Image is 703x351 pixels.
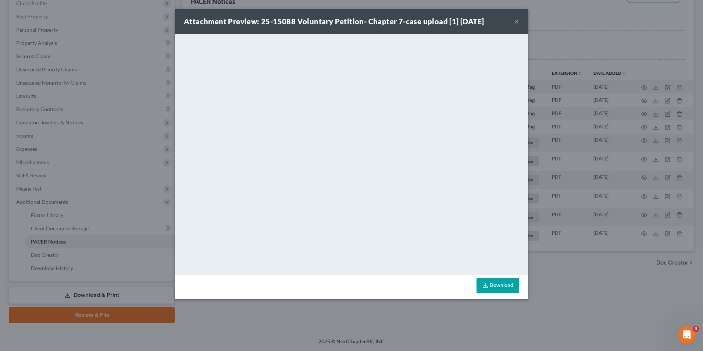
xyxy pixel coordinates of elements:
a: Download [477,278,519,293]
button: × [514,17,519,26]
iframe: Intercom live chat [678,326,696,344]
span: 3 [693,326,699,332]
iframe: <object ng-attr-data='[URL][DOMAIN_NAME]' type='application/pdf' width='100%' height='650px'></ob... [175,34,528,273]
strong: Attachment Preview: 25-15088 Voluntary Petition- Chapter 7-case upload [1] [DATE] [184,17,484,26]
